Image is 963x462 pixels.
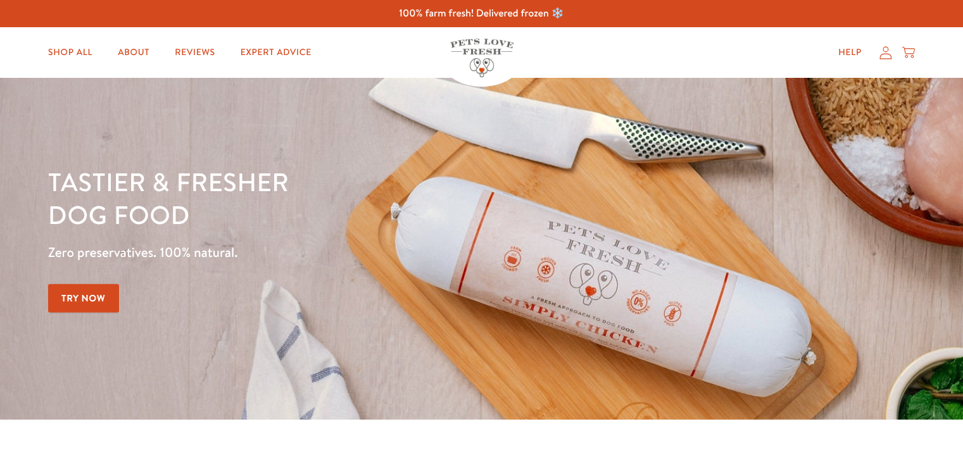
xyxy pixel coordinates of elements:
a: Reviews [165,40,225,65]
a: Shop All [38,40,103,65]
a: Try Now [48,284,119,313]
img: Pets Love Fresh [450,39,513,77]
a: Help [828,40,872,65]
p: Zero preservatives. 100% natural. [48,241,626,264]
h1: Tastier & fresher dog food [48,165,626,231]
a: Expert Advice [230,40,322,65]
a: About [108,40,160,65]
